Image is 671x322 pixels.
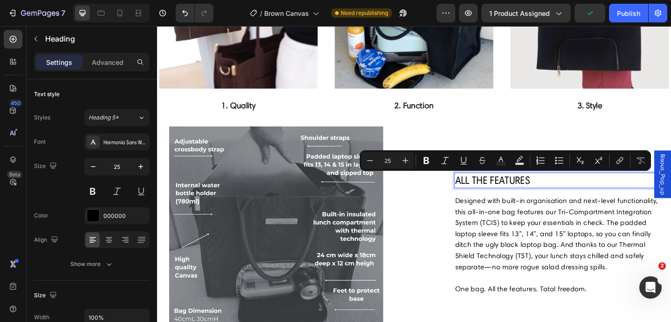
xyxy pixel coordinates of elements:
div: Styles [34,113,50,122]
p: 1. Quality [1,80,176,94]
p: 3. Style [383,80,558,94]
div: Harmonia Sans W06 Condensed [103,138,147,147]
button: Show more [34,256,150,273]
div: Text style [34,90,60,98]
div: Show more [70,259,114,269]
button: Heading 5* [84,109,150,126]
span: 2 [658,262,666,270]
p: 7 [61,7,65,19]
span: / [260,8,262,18]
div: Color [34,211,48,220]
div: Beta [7,171,22,178]
button: Publish [609,4,648,22]
span: Bisous_Pop_up [545,139,555,183]
span: Need republishing [341,9,388,17]
span: Heading 5* [89,113,119,122]
div: Size [34,160,59,173]
button: 7 [4,4,69,22]
p: All the features [324,161,545,176]
p: Settings [46,57,72,67]
p: Heading [45,33,146,44]
div: 450 [9,99,22,107]
p: One bag. All the features. Total freedom. [324,280,545,292]
div: Editor contextual toolbar [360,150,651,171]
div: Font [34,138,46,146]
div: Align [34,234,60,246]
p: Designed with built-in organisation and next-level functionality, this all-in-one bag features ou... [324,184,545,268]
iframe: Intercom live chat [639,276,662,299]
div: Width [34,313,49,322]
p: 2. Function [192,80,367,94]
div: 000000 [103,212,147,220]
button: 1 product assigned [481,4,571,22]
div: Publish [617,8,640,18]
p: Advanced [92,57,123,67]
iframe: Design area [157,26,671,322]
span: Brown Canvas [264,8,309,18]
div: Undo/Redo [176,4,213,22]
div: Size [34,289,59,302]
h2: Rich Text Editor. Editing area: main [323,160,546,177]
span: 1 product assigned [489,8,550,18]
